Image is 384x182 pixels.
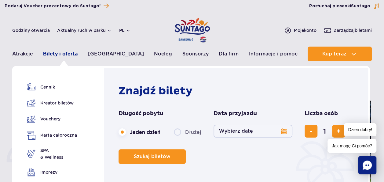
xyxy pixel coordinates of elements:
span: Jak mogę Ci pomóc? [327,139,376,153]
a: Zarządzajbiletami [324,27,372,34]
a: SPA& Wellness [27,147,77,161]
a: Informacje i pomoc [249,47,298,61]
span: Kup teraz [322,51,346,57]
a: [GEOGRAPHIC_DATA] [88,47,144,61]
a: Vouchery [27,115,77,123]
span: SPA & Wellness [40,147,63,161]
button: Szukaj biletów [119,149,186,164]
a: Bilety i oferta [43,47,78,61]
button: usuń bilet [305,125,317,138]
a: Nocleg [154,47,172,61]
form: Planowanie wizyty w Park of Poland [119,110,357,164]
label: Jeden dzień [119,126,160,138]
a: Sponsorzy [182,47,209,61]
input: liczba biletów [317,124,332,138]
a: Cennik [27,83,77,91]
h2: Znajdź bilety [119,84,357,98]
span: Zarządzaj biletami [334,27,372,33]
a: Atrakcje [12,47,33,61]
span: Dzień dobry! [344,123,376,136]
a: Dla firm [219,47,239,61]
span: Długość pobytu [119,110,163,117]
a: Karta całoroczna [27,131,77,140]
a: Mojekonto [284,27,316,34]
div: Chat [358,156,376,174]
span: Data przyjazdu [214,110,257,117]
span: Moje konto [294,27,316,33]
a: Imprezy [27,168,77,176]
button: pl [119,27,131,33]
span: Szukaj biletów [134,154,170,159]
label: Dłużej [174,126,201,138]
a: Godziny otwarcia [12,27,50,33]
button: Kup teraz [308,47,372,61]
button: Aktualny ruch w parku [57,28,112,33]
a: Kreator biletów [27,99,77,107]
span: Liczba osób [305,110,338,117]
button: Wybierz datę [214,125,292,138]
